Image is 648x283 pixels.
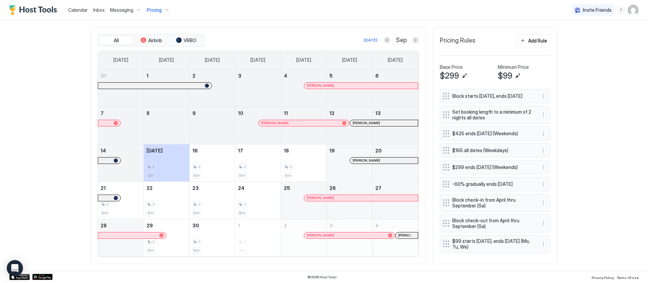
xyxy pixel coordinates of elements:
span: 2 [244,202,246,206]
td: September 30, 2025 [189,219,235,256]
div: menu [617,6,625,14]
div: menu [539,180,547,188]
td: September 23, 2025 [189,181,235,219]
span: 2 [198,202,200,206]
a: September 19, 2025 [327,144,372,157]
span: [PERSON_NAME] [353,121,380,125]
span: [DATE] [296,57,311,63]
div: Host Tools Logo [9,5,60,15]
button: Airbnb [134,36,168,45]
span: Base Price [440,64,463,70]
td: October 3, 2025 [327,219,373,256]
span: 8 [146,110,150,116]
a: September 2, 2025 [190,69,235,82]
div: [DATE] [364,37,377,43]
button: Previous month [384,37,390,44]
span: 23 [192,185,199,191]
span: Sep [396,36,407,44]
td: September 15, 2025 [144,144,190,181]
span: 12 [329,110,334,116]
a: September 23, 2025 [190,182,235,194]
span: 5 [329,73,333,79]
div: [PERSON_NAME] [353,121,415,125]
span: 7 [101,110,104,116]
span: [PERSON_NAME] [307,233,334,237]
a: September 28, 2025 [98,219,143,232]
button: More options [539,111,547,119]
span: [DATE] [342,57,357,63]
td: September 7, 2025 [98,107,144,144]
span: $299 [440,71,459,81]
div: menu [539,219,547,227]
a: September 15, 2025 [144,144,189,157]
span: 29 [146,223,153,228]
div: [PERSON_NAME] [307,196,415,200]
span: © 2025 Host Tools [307,275,337,279]
a: Saturday [381,51,409,69]
span: $99 [193,211,199,215]
td: September 11, 2025 [281,107,327,144]
td: September 14, 2025 [98,144,144,181]
a: Google Play Store [32,274,53,280]
td: September 25, 2025 [281,181,327,219]
span: Block check-in from April thru September (Sa) [452,197,533,209]
span: 2 [106,202,108,206]
a: September 17, 2025 [235,144,281,157]
div: User profile [628,5,639,16]
span: 30 [192,223,199,228]
a: September 24, 2025 [235,182,281,194]
span: Inbox [93,7,105,13]
span: [PERSON_NAME] [307,196,334,200]
a: September 12, 2025 [327,107,372,119]
span: Messaging [110,7,133,13]
td: September 6, 2025 [372,69,418,107]
span: 2 [192,73,195,79]
span: 1 [146,73,148,79]
button: VRBO [169,36,203,45]
div: [PERSON_NAME] [353,158,415,163]
button: Edit [514,72,522,80]
td: September 24, 2025 [235,181,281,219]
span: Terms Of Use [617,276,639,280]
span: $99 [285,173,291,178]
div: [PERSON_NAME] [307,83,415,88]
span: [DATE] [159,57,174,63]
a: September 29, 2025 [144,219,189,232]
span: [DATE] [113,57,128,63]
a: September 26, 2025 [327,182,372,194]
div: menu [539,240,547,248]
td: September 27, 2025 [372,181,418,219]
div: menu [539,111,547,119]
a: October 3, 2025 [327,219,372,232]
span: $99 starts [DATE], ends [DATE] (Mo, Tu, We) [452,238,533,250]
button: All [99,36,133,45]
button: More options [539,199,547,207]
td: September 20, 2025 [372,144,418,181]
a: August 31, 2025 [98,69,143,82]
td: September 16, 2025 [189,144,235,181]
span: $99 [239,173,245,178]
span: 24 [238,185,244,191]
span: 16 [192,148,198,153]
a: September 13, 2025 [373,107,418,119]
button: More options [539,92,547,100]
span: Pricing Rules [440,37,476,45]
td: September 8, 2025 [144,107,190,144]
span: $99 [239,211,245,215]
span: -60% gradually ends [DATE] [452,181,533,187]
td: October 2, 2025 [281,219,327,256]
span: $99 [193,173,199,178]
span: 28 [101,223,107,228]
td: September 9, 2025 [189,107,235,144]
div: App Store [9,274,30,280]
td: October 4, 2025 [372,219,418,256]
span: 10 [238,110,243,116]
span: 2 [152,165,154,169]
div: [PERSON_NAME] [398,233,415,237]
a: Privacy Policy [592,274,614,281]
button: More options [539,240,547,248]
td: September 26, 2025 [327,181,373,219]
span: 18 [284,148,289,153]
span: 21 [101,185,106,191]
td: September 4, 2025 [281,69,327,107]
